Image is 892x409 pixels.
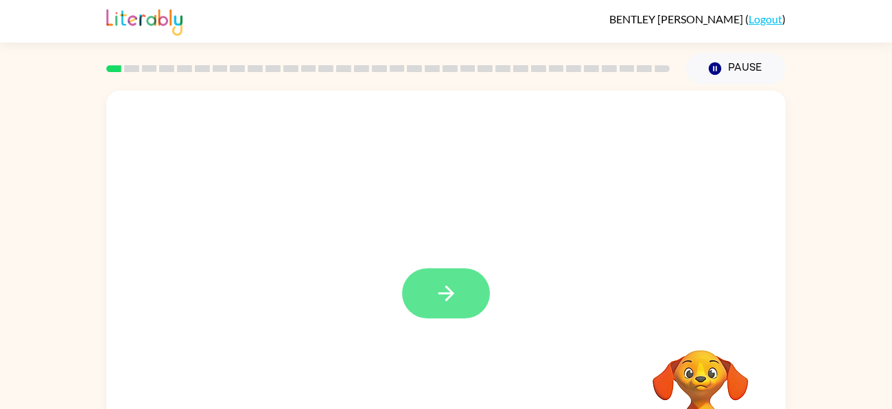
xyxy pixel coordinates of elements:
[686,53,786,84] button: Pause
[106,5,183,36] img: Literably
[749,12,782,25] a: Logout
[609,12,745,25] span: BENTLEY [PERSON_NAME]
[609,12,786,25] div: ( )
